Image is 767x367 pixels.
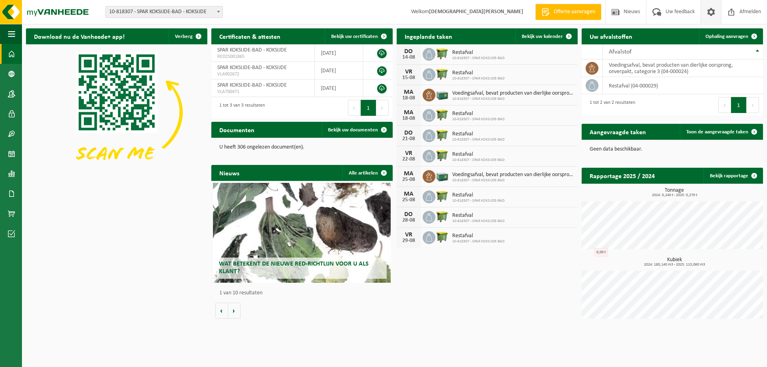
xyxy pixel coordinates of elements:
[452,233,505,239] span: Restafval
[452,76,505,81] span: 10-818307 - SPAR KOKSIJDE-BAD
[452,212,505,219] span: Restafval
[452,111,505,117] span: Restafval
[325,28,392,44] a: Bekijk uw certificaten
[718,97,731,113] button: Previous
[401,95,417,101] div: 18-08
[705,34,748,39] span: Ophaling aanvragen
[435,210,449,223] img: WB-1100-HPE-GN-50
[582,124,654,139] h2: Aangevraagde taken
[435,189,449,203] img: WB-1100-HPE-GN-50
[322,122,392,138] a: Bekijk uw documenten
[26,44,207,180] img: Download de VHEPlus App
[401,55,417,60] div: 14-08
[219,290,389,296] p: 1 van 10 resultaten
[217,82,287,88] span: SPAR KOKSIJDE-BAD - KOKSIJDE
[594,248,608,257] div: 0,00 t
[401,177,417,183] div: 25-08
[586,96,635,114] div: 1 tot 2 van 2 resultaten
[219,261,369,275] span: Wat betekent de nieuwe RED-richtlijn voor u als klant?
[582,28,640,44] h2: Uw afvalstoffen
[175,34,193,39] span: Verberg
[699,28,762,44] a: Ophaling aanvragen
[435,169,449,183] img: PB-LB-0680-HPE-GN-01
[401,157,417,162] div: 22-08
[435,47,449,60] img: WB-1100-HPE-GN-50
[217,54,308,60] span: RED25001865
[401,171,417,177] div: MA
[401,69,417,75] div: VR
[211,28,288,44] h2: Certificaten & attesten
[228,303,240,319] button: Volgende
[452,50,505,56] span: Restafval
[348,100,361,116] button: Previous
[401,130,417,136] div: DO
[452,151,505,158] span: Restafval
[106,6,223,18] span: 10-818307 - SPAR KOKSIJDE-BAD - KOKSIJDE
[401,136,417,142] div: 21-08
[331,34,378,39] span: Bekijk uw certificaten
[169,28,207,44] button: Verberg
[452,97,574,101] span: 10-818307 - SPAR KOKSIJDE-BAD
[731,97,747,113] button: 1
[522,34,563,39] span: Bekijk uw kalender
[328,127,378,133] span: Bekijk uw documenten
[429,9,523,15] strong: [DEMOGRAPHIC_DATA][PERSON_NAME]
[515,28,577,44] a: Bekijk uw kalender
[747,97,759,113] button: Next
[215,303,228,319] button: Vorige
[217,65,287,71] span: SPAR KOKSIJDE-BAD - KOKSIJDE
[452,70,505,76] span: Restafval
[219,145,385,150] p: U heeft 306 ongelezen document(en).
[315,44,363,62] td: [DATE]
[217,47,287,53] span: SPAR KOKSIJDE-BAD - KOKSIJDE
[452,137,505,142] span: 10-818307 - SPAR KOKSIJDE-BAD
[535,4,601,20] a: Offerte aanvragen
[452,219,505,224] span: 10-818307 - SPAR KOKSIJDE-BAD
[361,100,376,116] button: 1
[586,188,763,197] h3: Tonnage
[401,232,417,238] div: VR
[680,124,762,140] a: Toon de aangevraagde taken
[213,183,391,283] a: Wat betekent de nieuwe RED-richtlijn voor u als klant?
[686,129,748,135] span: Toon de aangevraagde taken
[586,263,763,267] span: 2024: 180,140 m3 - 2025: 113,060 m3
[342,165,392,181] a: Alle artikelen
[315,62,363,79] td: [DATE]
[586,193,763,197] span: 2024: 0,240 t - 2025: 0,270 t
[603,60,763,77] td: voedingsafval, bevat producten van dierlijke oorsprong, onverpakt, categorie 3 (04-000024)
[452,90,574,97] span: Voedingsafval, bevat producten van dierlijke oorsprong, onverpakt, categorie 3
[452,56,505,61] span: 10-818307 - SPAR KOKSIJDE-BAD
[401,150,417,157] div: VR
[401,197,417,203] div: 25-08
[452,239,505,244] span: 10-818307 - SPAR KOKSIJDE-BAD
[217,89,308,95] span: VLA700471
[452,198,505,203] span: 10-818307 - SPAR KOKSIJDE-BAD
[211,165,247,181] h2: Nieuws
[401,211,417,218] div: DO
[603,77,763,94] td: restafval (04-000029)
[552,8,597,16] span: Offerte aanvragen
[452,172,574,178] span: Voedingsafval, bevat producten van dierlijke oorsprong, onverpakt, categorie 3
[401,75,417,81] div: 15-08
[401,109,417,116] div: MA
[435,230,449,244] img: WB-1100-HPE-GN-50
[452,192,505,198] span: Restafval
[376,100,389,116] button: Next
[401,218,417,223] div: 28-08
[435,67,449,81] img: WB-1100-HPE-GN-50
[435,108,449,121] img: WB-1100-HPE-GN-50
[435,128,449,142] img: WB-1100-HPE-GN-50
[452,158,505,163] span: 10-818307 - SPAR KOKSIJDE-BAD
[452,131,505,137] span: Restafval
[586,257,763,267] h3: Kubiek
[215,99,265,117] div: 1 tot 3 van 3 resultaten
[401,191,417,197] div: MA
[452,178,574,183] span: 10-818307 - SPAR KOKSIJDE-BAD
[435,87,449,101] img: PB-LB-0680-HPE-GN-01
[26,28,133,44] h2: Download nu de Vanheede+ app!
[401,116,417,121] div: 18-08
[105,6,223,18] span: 10-818307 - SPAR KOKSIJDE-BAD - KOKSIJDE
[590,147,755,152] p: Geen data beschikbaar.
[609,49,632,55] span: Afvalstof
[397,28,460,44] h2: Ingeplande taken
